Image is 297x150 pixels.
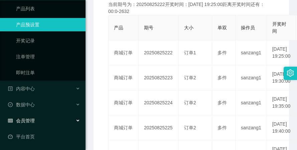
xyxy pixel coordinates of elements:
[236,90,267,115] td: sanzang1
[241,25,255,30] span: 操作员
[109,65,139,90] td: 商城订单
[184,75,196,80] span: 订单2
[109,115,139,140] td: 商城订单
[139,90,179,115] td: 20250825224
[114,25,123,30] span: 产品
[139,115,179,140] td: 20250825225
[16,50,80,63] a: 注单管理
[108,1,274,15] div: 当前期号为：20250825222开奖时间：[DATE] 19:25:00距离开奖时间还有：00:0-2632
[217,75,227,80] span: 多件
[267,115,296,140] td: [DATE] 19:40:00
[217,50,227,55] span: 多件
[267,65,296,90] td: [DATE] 19:30:00
[109,90,139,115] td: 商城订单
[8,118,35,123] span: 会员管理
[16,66,80,79] a: 即时注单
[139,65,179,90] td: 20250825223
[272,21,286,34] span: 开奖时间
[217,125,227,130] span: 多件
[184,100,196,105] span: 订单2
[184,25,193,30] span: 大小
[267,40,296,65] td: [DATE] 19:25:00
[109,40,139,65] td: 商城订单
[287,69,294,77] i: 图标: setting
[8,102,35,107] span: 数据中心
[16,2,80,15] a: 产品列表
[8,102,13,107] i: 图标: check-circle-o
[144,25,153,30] span: 期号
[184,125,196,130] span: 订单2
[236,65,267,90] td: sanzang1
[8,86,13,91] i: 图标: profile
[184,50,196,55] span: 订单1
[217,100,227,105] span: 多件
[8,130,80,143] a: 图标: dashboard平台首页
[16,34,80,47] a: 开奖记录
[16,18,80,31] a: 产品预设置
[217,25,227,30] span: 单双
[8,86,35,91] span: 内容中心
[8,118,13,123] i: 图标: table
[236,40,267,65] td: sanzang1
[267,90,296,115] td: [DATE] 19:35:00
[236,115,267,140] td: sanzang1
[139,40,179,65] td: 20250825222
